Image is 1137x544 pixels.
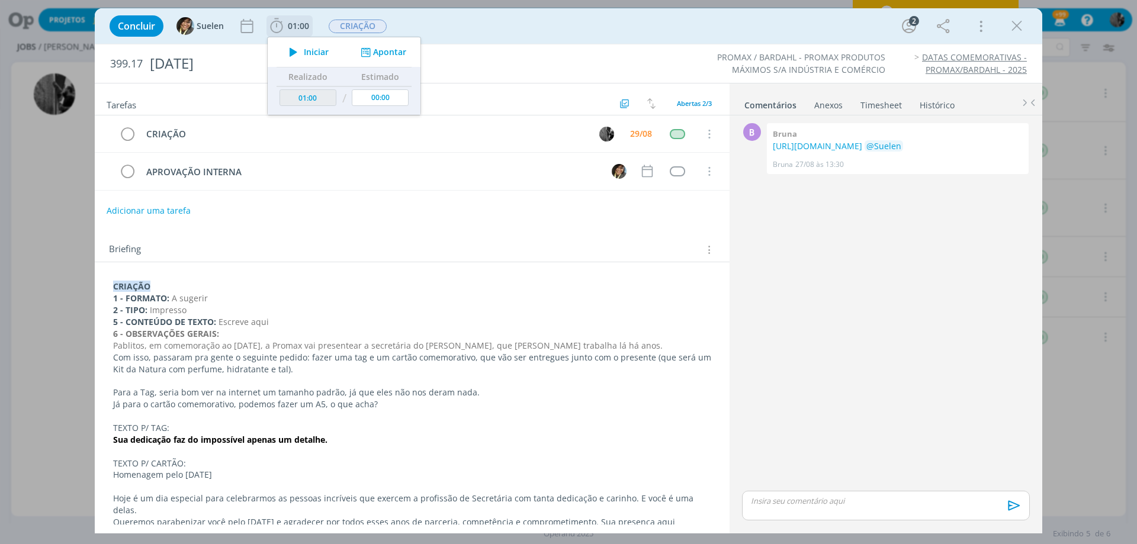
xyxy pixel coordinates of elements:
[141,127,588,141] div: CRIAÇÃO
[113,434,327,445] strong: Sua dedicação faz do impossível apenas um detalhe.
[677,99,712,108] span: Abertas 2/3
[197,22,224,30] span: Suelen
[773,128,797,139] b: Bruna
[773,159,793,170] p: Bruna
[743,123,761,141] div: B
[113,352,711,375] p: Com isso, passaram pra gente o seguinte pedido: fazer uma tag e um cartão comemorativo, que vão s...
[107,96,136,111] span: Tarefas
[349,67,412,86] th: Estimado
[909,16,919,26] div: 2
[795,159,844,170] span: 27/08 às 13:30
[288,20,309,31] span: 01:00
[113,458,711,469] p: TEXTO P/ CARTÃO:
[113,340,663,351] span: Pablitos, em comemoração ao [DATE], a Promax vai presentear a secretária do [PERSON_NAME], que [P...
[610,162,628,180] button: S
[612,164,627,179] img: S
[141,165,600,179] div: APROVAÇÃO INTERNA
[267,37,421,115] ul: 01:00
[113,398,711,410] p: Já para o cartão comemorativo, podemos fazer um A5, o que acha?
[219,316,269,327] span: Escreve aqui
[176,17,224,35] button: SSuelen
[328,19,387,34] button: CRIAÇÃO
[304,48,329,56] span: Iniciar
[110,57,143,70] span: 399.17
[599,127,614,141] img: P
[113,387,711,398] p: Para a Tag, seria bom ver na internet um tamanho padrão, já que eles não nos deram nada.
[717,51,885,75] a: PROMAX / BARDAHL - PROMAX PRODUTOS MÁXIMOS S/A INDÚSTRIA E COMÉRCIO
[339,86,349,111] td: /
[900,17,918,36] button: 2
[113,292,169,304] strong: 1 - FORMATO:
[113,493,711,516] p: Hoje é um dia especial para celebrarmos as pessoas incríveis que exercem a profissão de Secretári...
[106,200,191,221] button: Adicionar uma tarefa
[329,20,387,33] span: CRIAÇÃO
[922,51,1027,75] a: DATAS COMEMORATIVAS - PROMAX/BARDAHL - 2025
[172,292,208,304] span: A sugerir
[176,17,194,35] img: S
[647,98,656,109] img: arrow-down-up.svg
[358,46,407,59] button: Apontar
[866,140,901,152] span: @Suelen
[110,15,163,37] button: Concluir
[860,94,902,111] a: Timesheet
[919,94,955,111] a: Histórico
[814,99,843,111] div: Anexos
[113,316,216,327] strong: 5 - CONTEÚDO DE TEXTO:
[282,44,329,60] button: Iniciar
[95,8,1042,533] div: dialog
[267,17,312,36] button: 01:00
[109,242,141,257] span: Briefing
[113,304,147,316] strong: 2 - TIPO:
[630,130,652,138] div: 29/08
[744,94,797,111] a: Comentários
[113,328,219,339] strong: 6 - OBSERVAÇÕES GERAIS:
[277,67,339,86] th: Realizado
[113,469,711,481] p: Homenagem pelo [DATE]
[113,516,711,540] p: Queremos parabenizar você pelo [DATE] e agradecer por todos esses anos de parceria, competência e...
[773,140,862,152] a: [URL][DOMAIN_NAME]
[598,125,615,143] button: P
[145,49,640,78] div: [DATE]
[113,422,711,434] p: TEXTO P/ TAG:
[150,304,187,316] span: Impresso
[113,281,150,292] strong: CRIAÇÃO
[118,21,155,31] span: Concluir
